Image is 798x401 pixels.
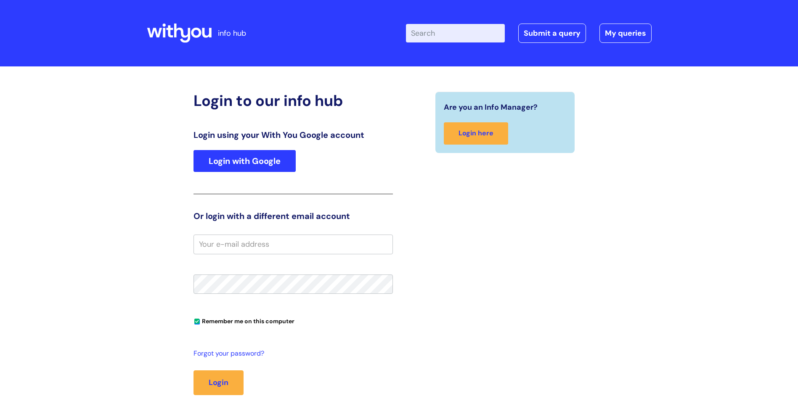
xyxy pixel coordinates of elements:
[194,319,200,324] input: Remember me on this computer
[406,24,505,42] input: Search
[599,24,652,43] a: My queries
[194,211,393,221] h3: Or login with a different email account
[194,314,393,327] div: You can uncheck this option if you're logging in from a shared device
[444,122,508,145] a: Login here
[194,92,393,110] h2: Login to our info hub
[194,316,294,325] label: Remember me on this computer
[518,24,586,43] a: Submit a query
[194,150,296,172] a: Login with Google
[194,348,389,360] a: Forgot your password?
[444,100,538,114] span: Are you an Info Manager?
[218,26,246,40] p: info hub
[194,235,393,254] input: Your e-mail address
[194,130,393,140] h3: Login using your With You Google account
[194,370,244,395] button: Login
